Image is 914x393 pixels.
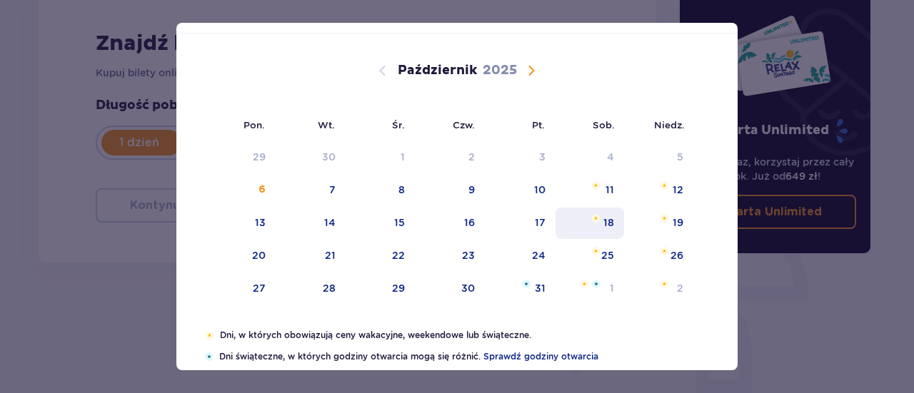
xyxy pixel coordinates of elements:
[624,208,693,239] td: niedziela, 19 października 2025
[654,119,685,131] small: Niedz.
[624,273,693,305] td: niedziela, 2 listopada 2025
[205,273,276,305] td: poniedziałek, 27 października 2025
[415,175,486,206] td: czwartek, 9 października 2025
[660,214,669,223] img: Pomarańczowa gwiazdka
[483,350,598,363] a: Sprawdź godziny otwarcia
[624,240,693,272] td: niedziela, 26 października 2025
[660,280,669,288] img: Pomarańczowa gwiazdka
[415,208,486,239] td: czwartek, 16 października 2025
[556,273,625,305] td: sobota, 1 listopada 2025
[461,281,475,295] div: 30
[346,142,415,173] td: Data niedostępna. środa, 1 października 2025
[606,183,614,197] div: 11
[415,142,486,173] td: Data niedostępna. czwartek, 2 października 2025
[468,150,475,164] div: 2
[485,273,556,305] td: piątek, 31 października 2025
[346,240,415,272] td: środa, 22 października 2025
[415,273,486,305] td: czwartek, 30 października 2025
[453,119,475,131] small: Czw.
[556,175,625,206] td: sobota, 11 października 2025
[205,331,214,340] img: Pomarańczowa gwiazdka
[276,208,346,239] td: wtorek, 14 października 2025
[593,119,615,131] small: Sob.
[220,329,709,342] p: Dni, w których obowiązują ceny wakacyjne, weekendowe lub świąteczne.
[394,215,405,230] div: 15
[556,142,625,173] td: Data niedostępna. sobota, 4 października 2025
[392,248,405,262] div: 22
[324,215,336,230] div: 14
[253,150,266,164] div: 29
[322,150,336,164] div: 30
[392,119,405,131] small: Śr.
[483,62,517,79] p: 2025
[276,273,346,305] td: wtorek, 28 października 2025
[534,183,546,197] div: 10
[205,142,276,173] td: Data niedostępna. poniedziałek, 29 września 2025
[580,280,589,288] img: Pomarańczowa gwiazdka
[624,175,693,206] td: niedziela, 12 października 2025
[346,273,415,305] td: środa, 29 października 2025
[677,150,683,164] div: 5
[673,215,683,230] div: 19
[219,350,709,363] p: Dni świąteczne, w których godziny otwarcia mogą się różnić.
[243,119,265,131] small: Pon.
[485,240,556,272] td: piątek, 24 października 2025
[276,175,346,206] td: wtorek, 7 października 2025
[398,62,477,79] p: Październik
[464,215,475,230] div: 16
[252,248,266,262] div: 20
[462,248,475,262] div: 23
[253,281,266,295] div: 27
[205,240,276,272] td: poniedziałek, 20 października 2025
[532,248,546,262] div: 24
[592,280,601,288] img: Niebieska gwiazdka
[660,247,669,255] img: Pomarańczowa gwiazdka
[556,208,625,239] td: sobota, 18 października 2025
[660,181,669,190] img: Pomarańczowa gwiazdka
[624,142,693,173] td: Data niedostępna. niedziela, 5 października 2025
[607,150,614,164] div: 4
[392,281,405,295] div: 29
[673,183,683,197] div: 12
[346,208,415,239] td: środa, 15 października 2025
[374,62,391,79] button: Poprzedni miesiąc
[591,214,601,223] img: Pomarańczowa gwiazdka
[329,183,336,197] div: 7
[601,248,614,262] div: 25
[276,142,346,173] td: Data niedostępna. wtorek, 30 września 2025
[532,119,545,131] small: Pt.
[276,240,346,272] td: wtorek, 21 października 2025
[539,150,546,164] div: 3
[556,240,625,272] td: sobota, 25 października 2025
[323,281,336,295] div: 28
[591,181,601,190] img: Pomarańczowa gwiazdka
[346,175,415,206] td: środa, 8 października 2025
[415,240,486,272] td: czwartek, 23 października 2025
[485,142,556,173] td: Data niedostępna. piątek, 3 października 2025
[677,281,683,295] div: 2
[205,208,276,239] td: poniedziałek, 13 października 2025
[255,215,266,230] div: 13
[603,215,614,230] div: 18
[671,248,683,262] div: 26
[205,175,276,206] td: poniedziałek, 6 października 2025
[318,119,335,131] small: Wt.
[468,183,475,197] div: 9
[205,352,214,361] img: Niebieska gwiazdka
[610,281,614,295] div: 1
[485,208,556,239] td: piątek, 17 października 2025
[401,150,405,164] div: 1
[398,183,405,197] div: 8
[325,248,336,262] div: 21
[258,183,266,197] div: 6
[522,280,531,288] img: Niebieska gwiazdka
[535,281,546,295] div: 31
[523,62,540,79] button: Następny miesiąc
[591,247,601,255] img: Pomarańczowa gwiazdka
[535,215,546,230] div: 17
[485,175,556,206] td: piątek, 10 października 2025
